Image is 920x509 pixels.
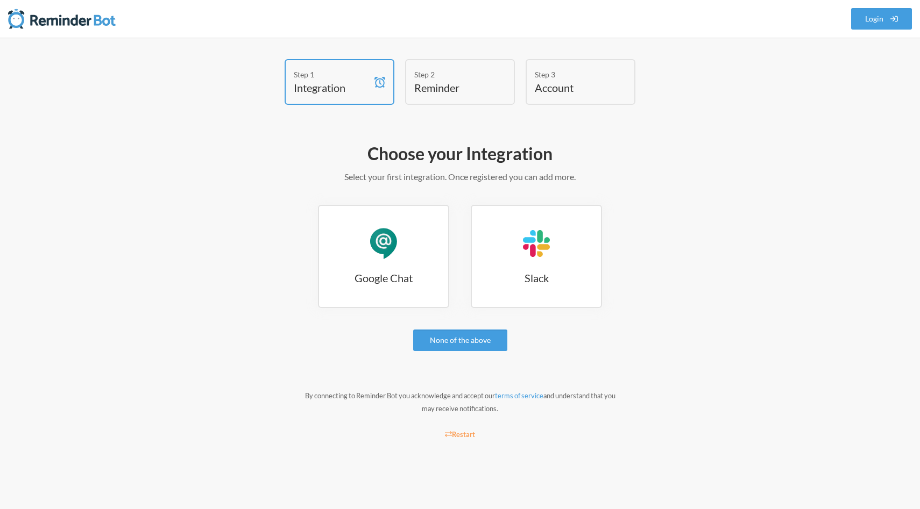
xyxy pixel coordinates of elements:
[414,80,490,95] h4: Reminder
[413,329,507,351] a: None of the above
[294,80,369,95] h4: Integration
[148,142,772,165] h2: Choose your Integration
[445,430,475,439] small: Restart
[535,80,610,95] h4: Account
[305,391,615,413] small: By connecting to Reminder Bot you acknowledge and accept our and understand that you may receive ...
[8,8,116,30] img: Reminder Bot
[472,270,601,285] h3: Slack
[495,391,543,400] a: terms of service
[535,69,610,80] div: Step 3
[414,69,490,80] div: Step 2
[294,69,369,80] div: Step 1
[851,8,912,30] a: Login
[319,270,448,285] h3: Google Chat
[148,170,772,183] p: Select your first integration. Once registered you can add more.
